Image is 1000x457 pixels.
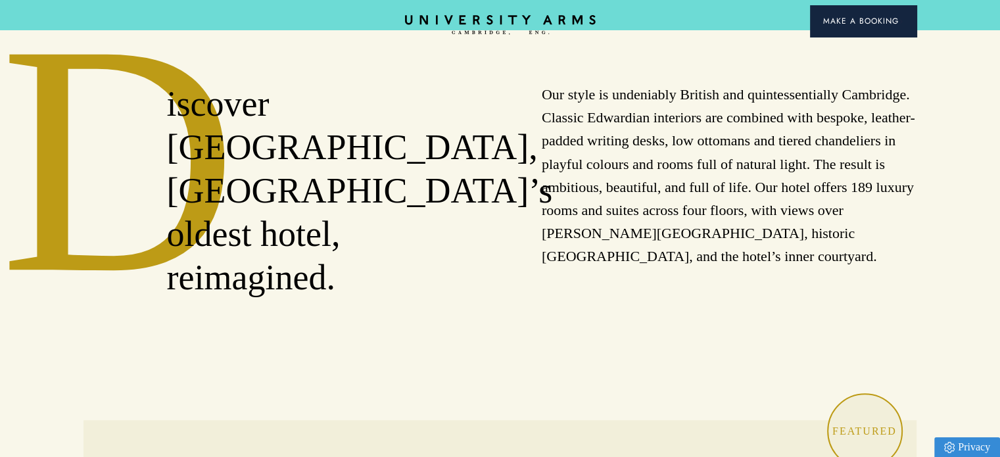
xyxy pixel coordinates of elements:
[542,83,917,268] p: Our style is undeniably British and quintessentially Cambridge. Classic Edwardian interiors are c...
[167,83,459,299] h2: iscover [GEOGRAPHIC_DATA], [GEOGRAPHIC_DATA]’s oldest hotel, reimagined.
[944,442,955,453] img: Privacy
[823,15,903,27] span: Make a Booking
[899,19,903,24] img: Arrow icon
[810,5,917,37] button: Make a BookingArrow icon
[934,437,1000,457] a: Privacy
[827,420,901,442] p: Featured
[405,15,596,36] a: Home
